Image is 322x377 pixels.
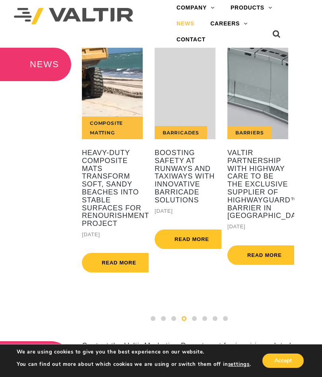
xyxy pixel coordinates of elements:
[17,348,251,356] p: We are using cookies to give you the best experience on our website.
[155,48,215,139] a: Barricades
[82,341,297,360] p: Contact the Valtir Marketing Department for inquiries related to:
[82,117,143,139] div: Composite Matting
[155,206,215,216] div: [DATE]
[227,222,288,231] div: [DATE]
[169,32,213,48] a: CONTACT
[17,361,251,368] p: You can find out more about which cookies we are using or switch them off in .
[82,149,143,228] a: Heavy-Duty Composite Mats Transform Soft, Sandy Beaches into Stable Surfaces for Renourishment Pr...
[227,149,288,220] a: Valtir Partnership with Highway Care to Be the Exclusive Supplier of HighwayGuard™ Barrier in [GE...
[227,245,302,265] a: Read more
[227,126,272,139] div: Barriers
[155,126,207,139] div: Barricades
[202,16,256,32] a: CAREERS
[262,354,304,368] button: Accept
[155,149,215,204] a: Boosting Safety at Runways and Taxiways With Innovative Barricade Solutions
[14,8,133,24] img: Valtir
[228,361,250,368] button: settings
[169,16,202,32] a: NEWS
[82,230,143,239] div: [DATE]
[227,48,288,139] a: Barriers
[82,48,143,139] a: Composite Matting
[82,253,156,272] a: Read more
[155,229,229,249] a: Read more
